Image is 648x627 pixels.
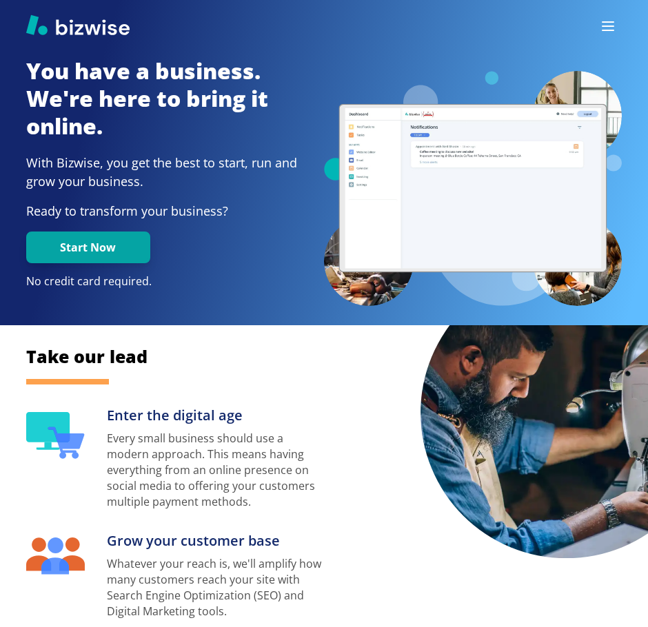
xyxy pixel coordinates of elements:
[26,57,324,140] h1: You have a business. We're here to bring it online.
[26,345,622,368] h2: Take our lead
[107,531,324,551] h3: Grow your customer base
[26,202,324,220] p: Ready to transform your business?
[26,537,85,575] img: Grow your customer base Icon
[26,241,150,254] a: Start Now
[26,274,324,289] p: No credit card required.
[107,556,324,619] p: Whatever your reach is, we'll amplify how many customers reach your site with Search Engine Optim...
[107,405,324,426] h3: Enter the digital age
[26,14,130,35] img: Bizwise Logo
[26,412,85,459] img: Enter the digital age Icon
[26,232,150,263] button: Start Now
[107,431,324,510] p: Every small business should use a modern approach. This means having everything from an online pr...
[26,154,324,191] h2: With Bizwise, you get the best to start, run and grow your business.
